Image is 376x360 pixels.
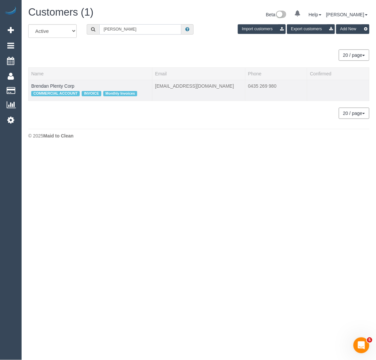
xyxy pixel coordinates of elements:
[82,91,101,96] span: INVOICE
[339,108,369,119] button: 20 / page
[245,67,307,80] th: Phone
[31,91,80,96] span: COMMERCIAL ACCOUNT
[99,24,181,35] input: Search customers ...
[152,80,245,101] td: Email
[287,24,335,34] button: Export customers
[28,6,93,18] span: Customers (1)
[307,80,369,101] td: Confirmed
[245,80,307,101] td: Phone
[103,91,137,96] span: Monthly Invoices
[339,108,369,119] nav: Pagination navigation
[29,80,152,101] td: Name
[28,133,369,139] div: © 2025
[309,12,322,17] a: Help
[4,7,17,16] img: Automaid Logo
[29,67,152,80] th: Name
[339,49,369,61] nav: Pagination navigation
[353,337,369,353] iframe: Intercom live chat
[367,337,372,343] span: 5
[238,24,286,34] button: Import customers
[31,89,149,98] div: Tags
[152,67,245,80] th: Email
[307,67,369,80] th: Confirmed
[326,12,368,17] a: [PERSON_NAME]
[339,49,369,61] button: 20 / page
[43,133,73,138] strong: Maid to Clean
[336,24,369,34] button: Add New
[31,83,74,89] a: Brendan Plenty Corp
[266,12,287,17] a: Beta
[275,11,286,19] img: New interface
